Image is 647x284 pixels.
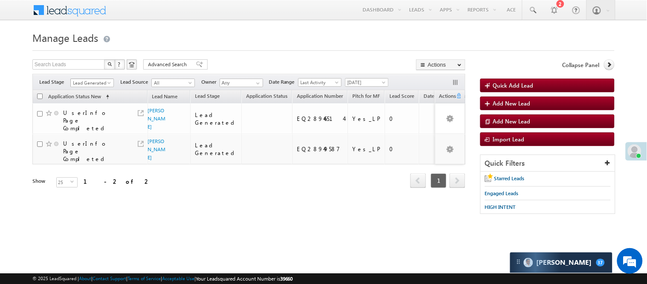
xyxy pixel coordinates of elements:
span: 39660 [280,275,293,282]
a: Application Number [293,91,347,102]
span: Manage Leads [32,31,98,44]
span: Advanced Search [148,61,189,68]
span: Application Status [246,93,287,99]
div: 1 - 2 of 2 [84,176,151,186]
span: Owner [201,78,220,86]
div: carter-dragCarter[PERSON_NAME]37 [510,252,613,273]
a: prev [410,174,426,188]
div: Yes_LP [352,145,381,153]
em: Start Chat [116,221,155,233]
div: Quick Filters [481,155,615,172]
span: Engaged Leads [485,190,519,196]
div: 0 [389,115,415,123]
a: Contact Support [93,275,126,281]
span: Pitch for MF [352,93,380,99]
img: Carter [524,258,533,267]
span: © 2025 LeadSquared | | | | | [32,275,293,283]
span: [DATE] [345,79,386,86]
textarea: Type your message and hit 'Enter' [11,79,156,214]
span: Your Leadsquared Account Number is [196,275,293,282]
span: Last Activity [299,79,339,86]
div: Show [32,177,49,185]
a: [PERSON_NAME] [148,107,166,130]
span: prev [410,173,426,188]
a: Acceptable Use [162,275,194,281]
div: Chat with us now [44,45,143,56]
a: Date of Birth [419,91,456,102]
div: Lead Generated [195,111,238,126]
img: d_60004797649_company_0_60004797649 [15,45,36,56]
a: Lead Name [148,92,182,103]
a: Lead Stage [191,91,224,102]
span: Add New Lead [493,100,531,107]
button: ? [115,59,125,70]
span: Application Status New [48,93,101,100]
span: Lead Score [389,93,414,99]
div: EQ28946514 [297,115,344,123]
span: Lead Stage [39,78,70,86]
a: next [450,174,465,188]
div: 0 [389,145,415,153]
a: [DATE] [345,78,389,87]
a: Pitch for MF [348,91,384,102]
a: Last Activity [298,78,342,87]
a: Application Status New (sorted ascending) [44,91,113,102]
img: carter-drag [515,258,522,265]
span: Collapse Panel [563,61,600,69]
span: Starred Leads [494,175,525,182]
a: Application Status [242,91,292,102]
span: HIGH INTENT [485,204,516,210]
span: 1 [431,173,447,188]
span: 37 [596,259,605,266]
span: Add New Lead [493,117,531,125]
a: Lead Score [385,91,418,102]
span: ? [118,61,122,68]
img: Search [107,62,112,66]
a: Lead Generated [70,79,114,87]
span: All [152,79,192,87]
span: Import Lead [493,135,525,143]
span: select [70,180,77,184]
span: Lead Source [120,78,151,86]
span: Date Range [269,78,298,86]
a: Terms of Service [128,275,161,281]
span: Lead Stage [195,93,220,99]
a: Show All Items [252,79,262,88]
div: Minimize live chat window [140,4,160,25]
span: next [450,173,465,188]
div: UserInfo Page Completed [63,140,127,163]
span: Carter [537,258,592,266]
input: Type to Search [220,79,263,87]
a: [PERSON_NAME] [148,138,166,161]
span: Quick Add Lead [493,82,534,89]
input: Check all records [37,94,43,99]
div: Lead Generated [195,141,238,157]
div: Yes_LP [352,115,381,123]
span: Lead Generated [71,79,111,87]
span: 25 [57,178,70,187]
div: EQ28949587 [297,145,344,153]
div: UserInfo Page Completed [63,109,127,132]
span: Date of Birth [424,93,452,99]
button: Actions [416,59,465,70]
span: Application Number [297,93,343,99]
span: Actions [435,91,456,102]
a: All [151,79,195,87]
span: (sorted ascending) [102,94,109,100]
a: About [79,275,91,281]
